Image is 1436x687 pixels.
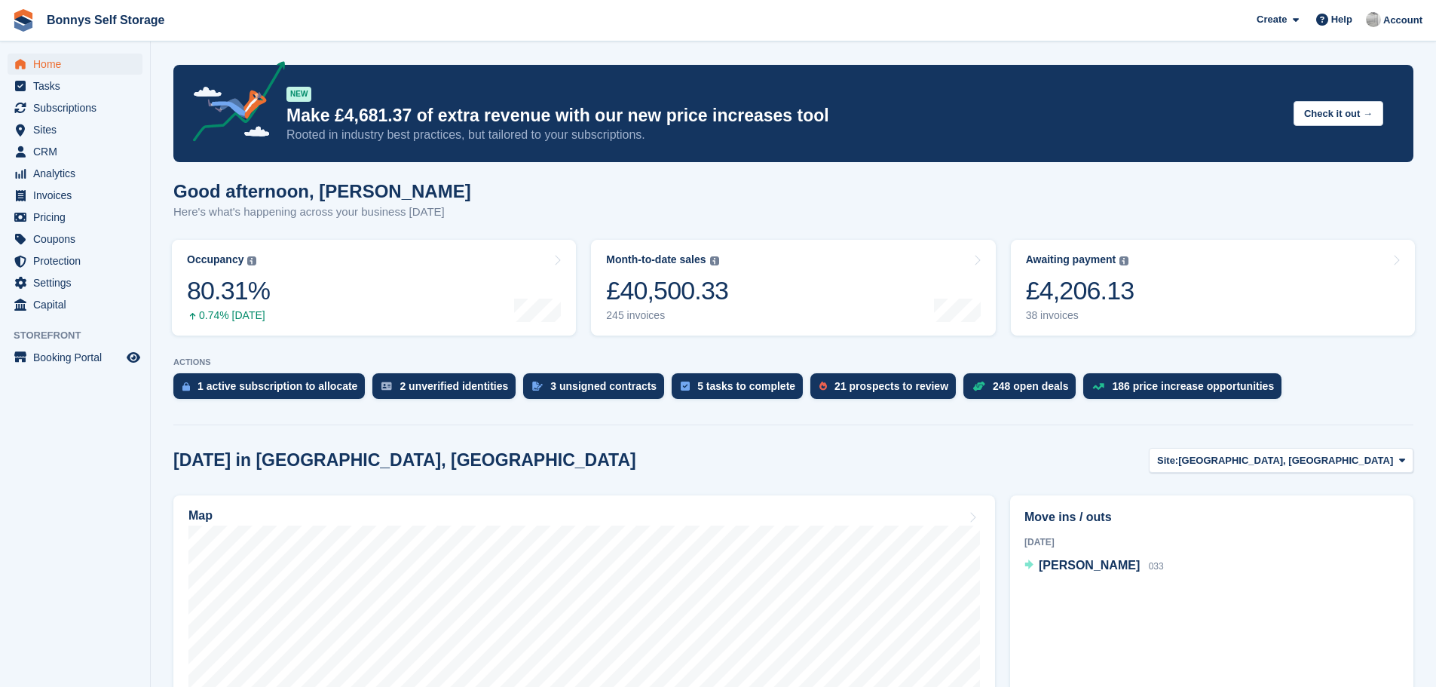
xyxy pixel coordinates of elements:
a: 2 unverified identities [372,373,523,406]
img: icon-info-grey-7440780725fd019a000dd9b08b2336e03edf1995a4989e88bcd33f0948082b44.svg [247,256,256,265]
a: [PERSON_NAME] 033 [1024,557,1164,576]
img: stora-icon-8386f47178a22dfd0bd8f6a31ec36ba5ce8667c1dd55bd0f319d3a0aa187defe.svg [12,9,35,32]
button: Site: [GEOGRAPHIC_DATA], [GEOGRAPHIC_DATA] [1149,448,1413,473]
span: Help [1331,12,1352,27]
div: 80.31% [187,275,270,306]
a: menu [8,250,142,271]
img: price_increase_opportunities-93ffe204e8149a01c8c9dc8f82e8f89637d9d84a8eef4429ea346261dce0b2c0.svg [1092,383,1104,390]
div: Month-to-date sales [606,253,706,266]
img: active_subscription_to_allocate_icon-d502201f5373d7db506a760aba3b589e785aa758c864c3986d89f69b8ff3... [182,382,190,391]
span: Settings [33,272,124,293]
div: 248 open deals [993,380,1068,392]
span: Pricing [33,207,124,228]
a: menu [8,97,142,118]
a: 248 open deals [963,373,1083,406]
img: contract_signature_icon-13c848040528278c33f63329250d36e43548de30e8caae1d1a13099fd9432cc5.svg [532,382,543,391]
div: 245 invoices [606,309,728,322]
a: 186 price increase opportunities [1083,373,1289,406]
span: Sites [33,119,124,140]
a: menu [8,272,142,293]
div: £40,500.33 [606,275,728,306]
img: icon-info-grey-7440780725fd019a000dd9b08b2336e03edf1995a4989e88bcd33f0948082b44.svg [1119,256,1128,265]
div: NEW [286,87,311,102]
p: Rooted in industry best practices, but tailored to your subscriptions. [286,127,1281,143]
h2: Map [188,509,213,523]
span: CRM [33,141,124,162]
img: price-adjustments-announcement-icon-8257ccfd72463d97f412b2fc003d46551f7dbcb40ab6d574587a9cd5c0d94... [180,61,286,147]
span: Account [1383,13,1422,28]
img: task-75834270c22a3079a89374b754ae025e5fb1db73e45f91037f5363f120a921f8.svg [681,382,690,391]
a: menu [8,75,142,97]
div: 186 price increase opportunities [1112,380,1274,392]
span: Coupons [33,228,124,250]
a: Preview store [124,348,142,367]
a: menu [8,163,142,184]
div: 3 unsigned contracts [550,380,657,392]
h2: Move ins / outs [1024,508,1399,526]
a: menu [8,54,142,75]
span: Storefront [14,328,150,343]
div: 0.74% [DATE] [187,309,270,322]
a: Occupancy 80.31% 0.74% [DATE] [172,240,576,336]
span: Subscriptions [33,97,124,118]
div: 21 prospects to review [834,380,948,392]
a: Month-to-date sales £40,500.33 245 invoices [591,240,995,336]
img: prospect-51fa495bee0391a8d652442698ab0144808aea92771e9ea1ae160a38d050c398.svg [819,382,827,391]
h2: [DATE] in [GEOGRAPHIC_DATA], [GEOGRAPHIC_DATA] [173,450,636,471]
div: Awaiting payment [1026,253,1116,266]
span: Protection [33,250,124,271]
a: menu [8,294,142,315]
span: Booking Portal [33,347,124,368]
span: [GEOGRAPHIC_DATA], [GEOGRAPHIC_DATA] [1178,453,1393,468]
div: 2 unverified identities [400,380,508,392]
div: 1 active subscription to allocate [197,380,357,392]
a: menu [8,228,142,250]
a: menu [8,185,142,206]
p: Here's what's happening across your business [DATE] [173,204,471,221]
a: 21 prospects to review [810,373,963,406]
a: Bonnys Self Storage [41,8,170,32]
span: Tasks [33,75,124,97]
span: Site: [1157,453,1178,468]
a: Awaiting payment £4,206.13 38 invoices [1011,240,1415,336]
div: £4,206.13 [1026,275,1134,306]
p: ACTIONS [173,357,1413,367]
a: menu [8,119,142,140]
span: Invoices [33,185,124,206]
a: 5 tasks to complete [672,373,810,406]
img: deal-1b604bf984904fb50ccaf53a9ad4b4a5d6e5aea283cecdc64d6e3604feb123c2.svg [972,381,985,391]
div: 5 tasks to complete [697,380,795,392]
div: [DATE] [1024,535,1399,549]
a: 3 unsigned contracts [523,373,672,406]
a: 1 active subscription to allocate [173,373,372,406]
span: Create [1257,12,1287,27]
div: 38 invoices [1026,309,1134,322]
span: [PERSON_NAME] [1039,559,1140,572]
span: Capital [33,294,124,315]
a: menu [8,141,142,162]
h1: Good afternoon, [PERSON_NAME] [173,181,471,201]
span: 033 [1149,561,1164,572]
p: Make £4,681.37 of extra revenue with our new price increases tool [286,105,1281,127]
img: verify_identity-adf6edd0f0f0b5bbfe63781bf79b02c33cf7c696d77639b501bdc392416b5a36.svg [381,382,392,391]
div: Occupancy [187,253,243,266]
button: Check it out → [1294,101,1383,126]
img: icon-info-grey-7440780725fd019a000dd9b08b2336e03edf1995a4989e88bcd33f0948082b44.svg [710,256,719,265]
a: menu [8,347,142,368]
span: Home [33,54,124,75]
span: Analytics [33,163,124,184]
a: menu [8,207,142,228]
img: James Bonny [1366,12,1381,27]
